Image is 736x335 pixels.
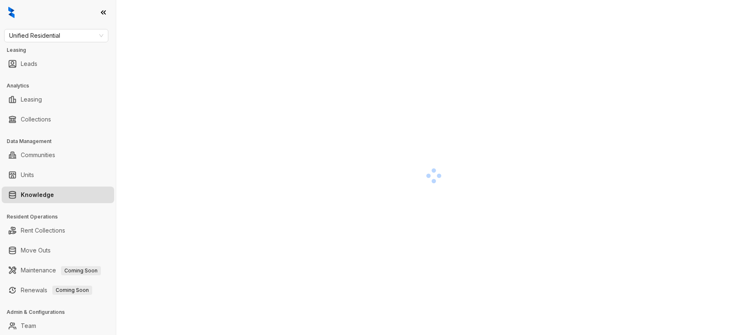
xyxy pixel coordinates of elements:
[2,147,114,163] li: Communities
[21,242,51,259] a: Move Outs
[2,282,114,299] li: Renewals
[2,262,114,279] li: Maintenance
[9,29,103,42] span: Unified Residential
[7,46,116,54] h3: Leasing
[2,222,114,239] li: Rent Collections
[61,266,101,275] span: Coming Soon
[2,56,114,72] li: Leads
[7,308,116,316] h3: Admin & Configurations
[8,7,15,18] img: logo
[7,213,116,221] h3: Resident Operations
[21,56,37,72] a: Leads
[21,167,34,183] a: Units
[2,187,114,203] li: Knowledge
[21,222,65,239] a: Rent Collections
[21,187,54,203] a: Knowledge
[52,286,92,295] span: Coming Soon
[2,318,114,334] li: Team
[21,282,92,299] a: RenewalsComing Soon
[2,167,114,183] li: Units
[21,318,36,334] a: Team
[21,111,51,128] a: Collections
[21,147,55,163] a: Communities
[7,82,116,90] h3: Analytics
[2,242,114,259] li: Move Outs
[7,138,116,145] h3: Data Management
[2,111,114,128] li: Collections
[2,91,114,108] li: Leasing
[21,91,42,108] a: Leasing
